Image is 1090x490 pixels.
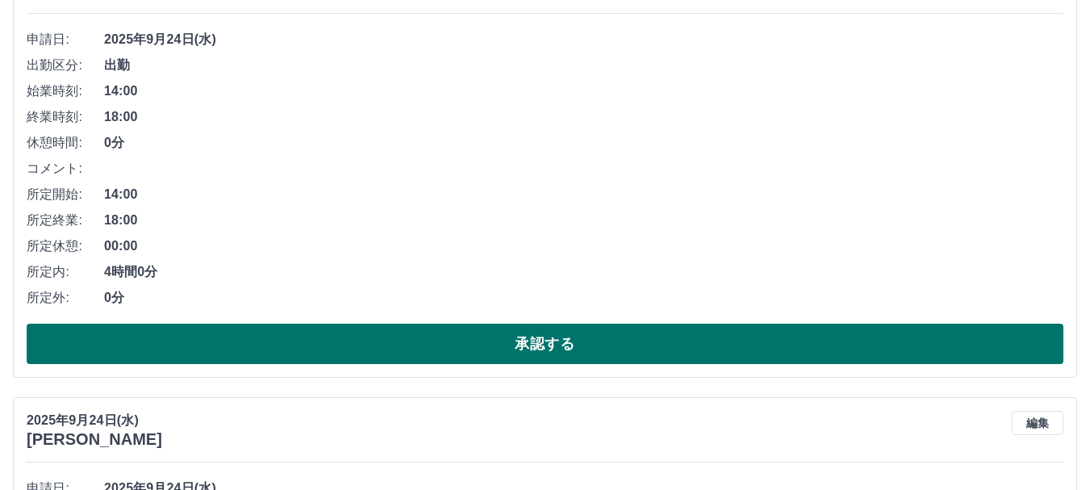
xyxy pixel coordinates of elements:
span: 所定休憩: [27,237,104,256]
span: 所定開始: [27,185,104,204]
span: 14:00 [104,185,1063,204]
span: 所定外: [27,288,104,308]
span: 申請日: [27,30,104,49]
h3: [PERSON_NAME] [27,430,162,449]
span: 00:00 [104,237,1063,256]
span: 4時間0分 [104,262,1063,282]
span: 0分 [104,288,1063,308]
span: 始業時刻: [27,82,104,101]
span: 18:00 [104,211,1063,230]
span: 終業時刻: [27,107,104,127]
span: 所定内: [27,262,104,282]
span: 0分 [104,133,1063,153]
span: 出勤 [104,56,1063,75]
p: 2025年9月24日(水) [27,411,162,430]
span: 18:00 [104,107,1063,127]
span: 所定終業: [27,211,104,230]
span: 出勤区分: [27,56,104,75]
span: 2025年9月24日(水) [104,30,1063,49]
button: 承認する [27,324,1063,364]
span: 14:00 [104,82,1063,101]
button: 編集 [1012,411,1063,435]
span: コメント: [27,159,104,178]
span: 休憩時間: [27,133,104,153]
